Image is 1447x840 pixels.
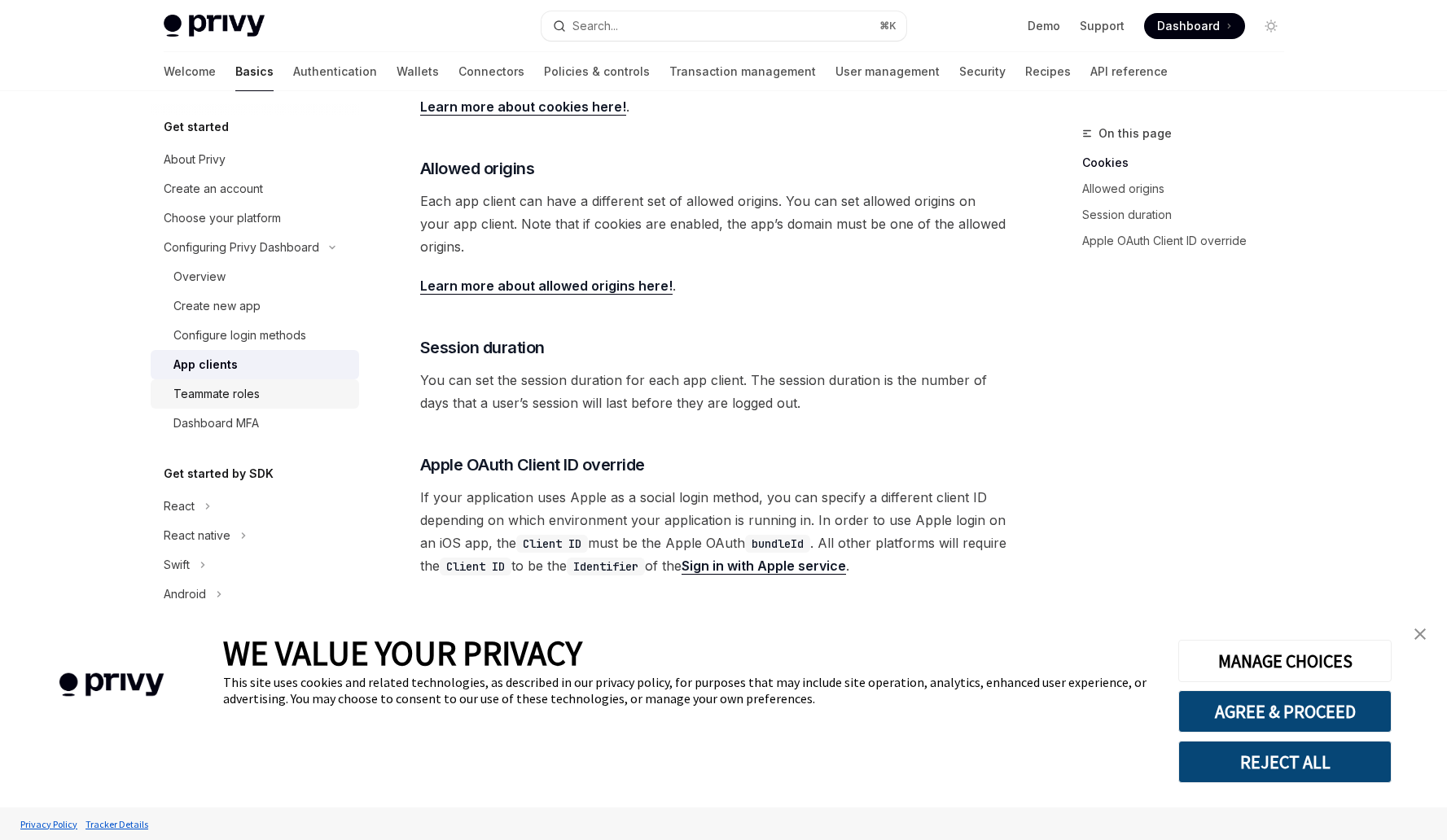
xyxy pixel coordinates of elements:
[572,16,618,36] div: Search...
[164,117,229,137] h5: Get started
[151,321,359,350] a: Configure login methods
[420,190,1007,258] span: Each app client can have a different set of allowed origins. You can set allowed origins on your ...
[1404,618,1436,650] a: close banner
[420,369,1007,414] span: You can set the session duration for each app client. The session duration is the number of days ...
[835,52,940,91] a: User management
[879,20,897,33] span: ⌘ K
[1090,52,1168,91] a: API reference
[745,535,810,553] code: bundleId
[1178,640,1392,682] button: MANAGE CHOICES
[420,453,645,476] span: Apple OAuth Client ID override
[223,674,1154,707] div: This site uses cookies and related technologies, as described in our privacy policy, for purposes...
[16,810,81,838] a: Privacy Policy
[173,413,259,433] div: Dashboard MFA
[1028,18,1060,34] a: Demo
[542,11,906,41] button: Search...⌘K
[164,555,190,575] div: Swift
[151,409,359,438] a: Dashboard MFA
[420,95,1007,118] span: .
[420,486,1007,577] span: If your application uses Apple as a social login method, you can specify a different client ID de...
[173,384,260,404] div: Teammate roles
[164,584,206,604] div: Android
[516,535,588,553] code: Client ID
[164,208,281,228] div: Choose your platform
[164,464,274,483] h5: Get started by SDK
[173,326,306,345] div: Configure login methods
[81,810,152,838] a: Tracker Details
[1082,228,1297,254] a: Apple OAuth Client ID override
[164,15,265,37] img: light logo
[164,497,195,516] div: React
[164,52,216,91] a: Welcome
[1082,150,1297,176] a: Cookies
[151,203,359,233] a: Choose your platform
[151,350,359,379] a: App clients
[151,291,359,321] a: Create new app
[164,238,319,257] div: Configuring Privy Dashboard
[1178,741,1392,783] button: REJECT ALL
[440,558,511,575] code: Client ID
[151,262,359,291] a: Overview
[223,632,582,674] span: WE VALUE YOUR PRIVACY
[1178,690,1392,733] button: AGREE & PROCEED
[420,274,1007,297] span: .
[420,157,535,180] span: Allowed origins
[420,336,545,359] span: Session duration
[420,278,673,295] a: Learn more about allowed origins here!
[1080,18,1125,34] a: Support
[151,174,359,203] a: Create an account
[1025,52,1071,91] a: Recipes
[164,150,226,169] div: About Privy
[458,52,524,91] a: Connectors
[151,379,359,409] a: Teammate roles
[682,558,846,575] a: Sign in with Apple service
[24,650,199,720] img: company logo
[544,52,650,91] a: Policies & controls
[173,355,238,374] div: App clients
[397,52,439,91] a: Wallets
[669,52,816,91] a: Transaction management
[567,558,645,575] code: Identifier
[1082,176,1297,202] a: Allowed origins
[173,267,226,287] div: Overview
[151,145,359,174] a: About Privy
[1414,628,1426,640] img: close banner
[1082,202,1297,228] a: Session duration
[164,179,263,199] div: Create an account
[959,52,1006,91] a: Security
[1144,13,1245,39] a: Dashboard
[293,52,377,91] a: Authentication
[173,296,261,316] div: Create new app
[1098,124,1172,143] span: On this page
[164,526,230,545] div: React native
[235,52,274,91] a: Basics
[420,98,626,116] a: Learn more about cookies here!
[1157,18,1220,34] span: Dashboard
[1258,13,1284,39] button: Toggle dark mode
